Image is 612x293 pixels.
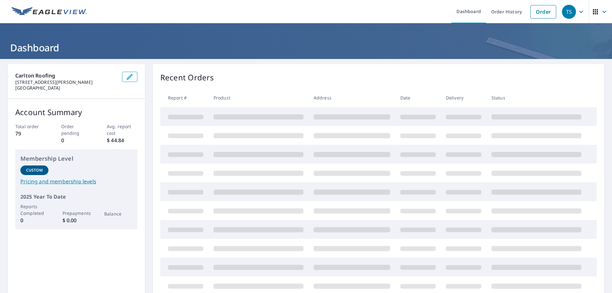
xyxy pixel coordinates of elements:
p: Custom [26,167,43,173]
p: Reports Completed [20,203,48,216]
p: Order pending [61,123,92,136]
p: [GEOGRAPHIC_DATA] [15,85,117,91]
p: [STREET_ADDRESS][PERSON_NAME] [15,79,117,85]
p: Carlton Roofing [15,72,117,79]
th: Delivery [441,88,486,107]
p: 2025 Year To Date [20,193,132,201]
p: Total order [15,123,46,130]
div: TS [562,5,576,19]
th: Product [208,88,309,107]
p: Prepayments [62,210,91,216]
h1: Dashboard [8,41,604,54]
p: $ 44.84 [107,136,137,144]
p: 0 [61,136,92,144]
p: 79 [15,130,46,137]
a: Pricing and membership levels [20,178,132,185]
p: Avg. report cost [107,123,137,136]
p: Balance [104,210,132,217]
th: Date [395,88,441,107]
img: EV Logo [11,7,87,17]
p: Membership Level [20,154,132,163]
th: Address [309,88,395,107]
p: Recent Orders [160,72,214,83]
p: $ 0.00 [62,216,91,224]
th: Report # [160,88,208,107]
a: Order [530,5,556,18]
p: Account Summary [15,106,137,118]
th: Status [486,88,586,107]
p: 0 [20,216,48,224]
